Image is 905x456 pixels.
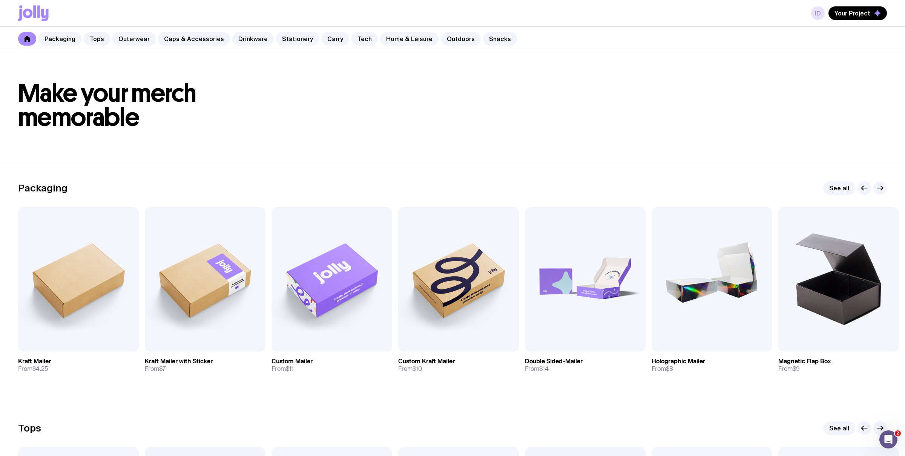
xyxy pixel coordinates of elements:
span: From [18,365,48,373]
span: $11 [286,365,294,373]
a: Kraft MailerFrom$4.25 [18,352,139,379]
h3: Double Sided-Mailer [525,358,583,365]
a: ID [811,6,825,20]
a: Outerwear [112,32,156,46]
a: Carry [321,32,349,46]
button: Your Project [828,6,887,20]
a: Custom MailerFrom$11 [271,352,392,379]
a: Snacks [483,32,517,46]
iframe: Intercom live chat [879,430,897,448]
a: Home & Leisure [380,32,439,46]
h2: Tops [18,422,41,434]
h2: Packaging [18,182,67,194]
span: Make your merch memorable [18,78,196,132]
h3: Holographic Mailer [652,358,705,365]
span: From [525,365,549,373]
span: From [778,365,800,373]
span: $8 [666,365,673,373]
span: From [398,365,422,373]
a: Magnetic Flap BoxFrom$9 [778,352,899,379]
a: Packaging [38,32,81,46]
span: $14 [539,365,549,373]
a: See all [823,421,855,435]
a: Tech [351,32,378,46]
span: Your Project [834,9,870,17]
a: Tops [84,32,110,46]
span: From [652,365,673,373]
h3: Custom Kraft Mailer [398,358,455,365]
h3: Kraft Mailer [18,358,51,365]
a: Stationery [276,32,319,46]
span: $7 [159,365,166,373]
a: Double Sided-MailerFrom$14 [525,352,646,379]
a: Kraft Mailer with StickerFrom$7 [145,352,265,379]
span: 2 [895,430,901,436]
a: Caps & Accessories [158,32,230,46]
span: $4.25 [32,365,48,373]
a: Outdoors [441,32,481,46]
a: See all [823,181,855,195]
span: From [271,365,294,373]
span: $9 [793,365,800,373]
a: Drinkware [232,32,274,46]
h3: Kraft Mailer with Sticker [145,358,213,365]
h3: Magnetic Flap Box [778,358,831,365]
a: Custom Kraft MailerFrom$10 [398,352,519,379]
h3: Custom Mailer [271,358,313,365]
span: From [145,365,166,373]
a: Holographic MailerFrom$8 [652,352,772,379]
span: $10 [413,365,422,373]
